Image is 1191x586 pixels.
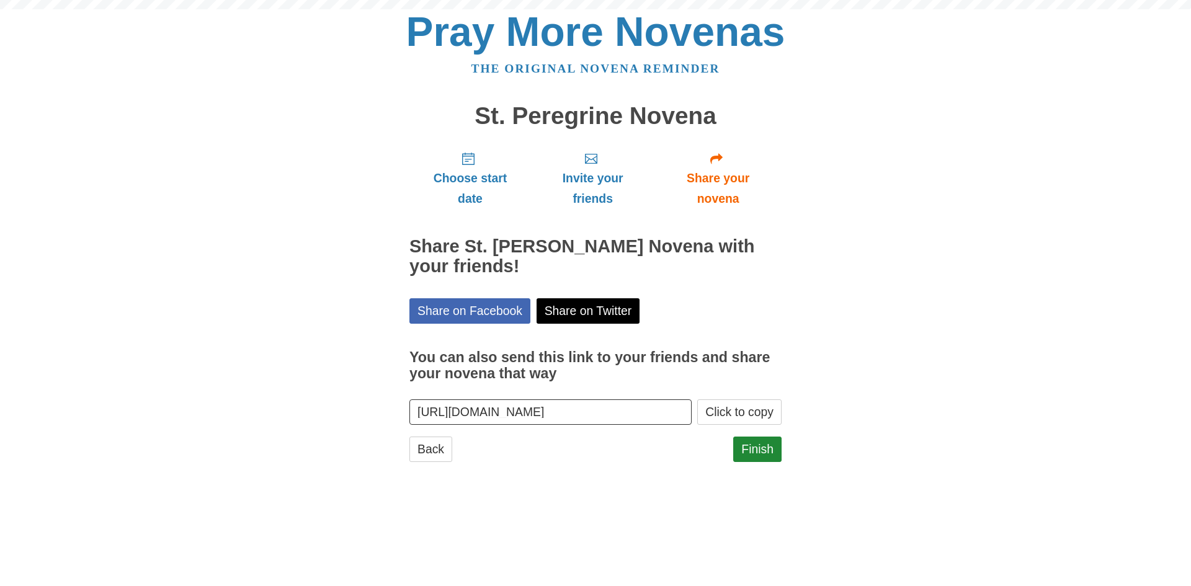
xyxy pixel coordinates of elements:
a: Back [409,437,452,462]
a: Choose start date [409,141,531,215]
h1: St. Peregrine Novena [409,103,782,130]
a: Invite your friends [531,141,654,215]
a: Share your novena [654,141,782,215]
a: The original novena reminder [471,62,720,75]
h2: Share St. [PERSON_NAME] Novena with your friends! [409,237,782,277]
span: Invite your friends [543,168,642,209]
a: Share on Facebook [409,298,530,324]
span: Share your novena [667,168,769,209]
button: Click to copy [697,399,782,425]
span: Choose start date [422,168,519,209]
h3: You can also send this link to your friends and share your novena that way [409,350,782,381]
a: Pray More Novenas [406,9,785,55]
a: Share on Twitter [537,298,640,324]
a: Finish [733,437,782,462]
